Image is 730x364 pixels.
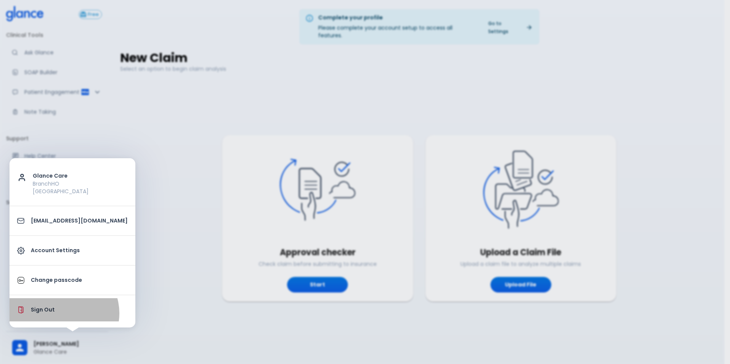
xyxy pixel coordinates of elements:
p: Glance Care [33,172,128,180]
p: Branch HO [33,180,128,188]
p: Sign Out [31,306,128,314]
p: [EMAIL_ADDRESS][DOMAIN_NAME] [31,217,128,225]
p: Change passcode [31,276,128,284]
p: Account Settings [31,246,128,254]
p: [GEOGRAPHIC_DATA] [33,188,128,195]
